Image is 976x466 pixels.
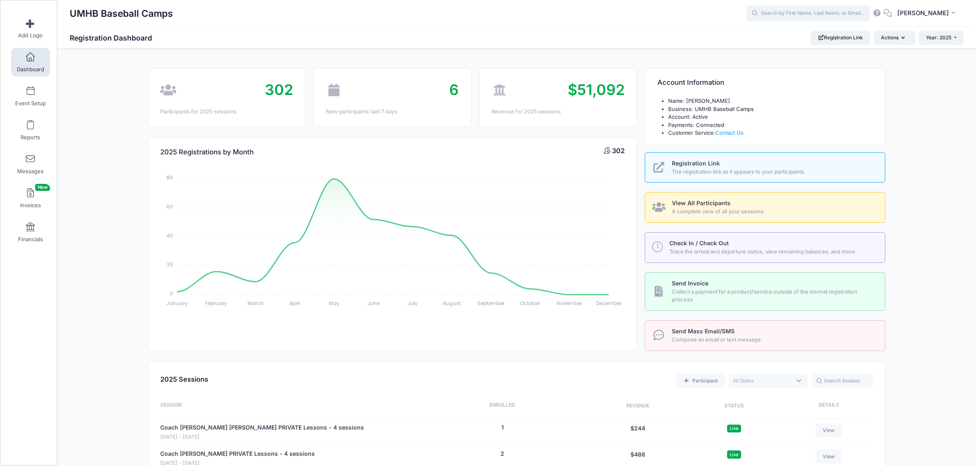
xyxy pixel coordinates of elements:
[596,299,622,306] tspan: December
[160,401,417,411] div: Session
[477,299,505,306] tspan: September
[265,81,293,99] span: 302
[874,31,915,45] button: Actions
[588,401,688,411] div: Revenue
[166,232,173,239] tspan: 40
[676,374,725,388] a: Add a new manual registration
[205,299,227,306] tspan: February
[17,66,44,73] span: Dashboard
[897,9,949,18] span: [PERSON_NAME]
[557,299,582,306] tspan: November
[166,299,188,306] tspan: January
[70,34,159,42] h1: Registration Dashboard
[443,299,461,306] tspan: August
[715,129,744,136] a: Contact Us
[160,140,254,164] h4: 2025 Registrations by Month
[11,184,50,213] a: InvoicesNew
[11,82,50,111] a: Event Setup
[18,32,43,39] span: Add Logo
[657,71,724,95] h4: Account Information
[160,375,208,383] span: 2025 Sessions
[11,150,50,179] a: Messages
[160,433,364,441] span: [DATE] - [DATE]
[329,299,339,306] tspan: May
[668,121,873,129] li: Payments: Connected
[160,450,315,458] a: Coach [PERSON_NAME] PRIVATE Lessons - 4 sessions
[645,152,885,183] a: Registration Link The registration link as it appears to your participants.
[11,48,50,77] a: Dashboard
[669,248,876,256] span: Track the arrival and departure status, view remaining balances, and more.
[449,81,459,99] span: 6
[645,320,885,351] a: Send Mass Email/SMS Compose an email or text message.
[645,272,885,311] a: Send Invoice Collect a payment for a product/service outside of the normal registration process
[672,280,708,287] span: Send Invoice
[160,423,364,432] a: Coach [PERSON_NAME] [PERSON_NAME] PRIVATE Lessons - 4 sessions
[20,202,41,209] span: Invoices
[491,108,624,116] div: Revenue for 2025 sessions
[417,401,588,411] div: Enrolled
[816,450,842,464] a: View
[520,299,540,306] tspan: October
[688,401,780,411] div: Status
[926,34,952,41] span: Year: 2025
[812,374,873,388] input: Search Session
[15,100,46,107] span: Event Setup
[18,236,43,243] span: Financials
[166,203,173,210] tspan: 60
[11,14,50,43] a: Add Logo
[645,192,885,223] a: View All Participants A complete view of all your sessions.
[919,31,964,45] button: Year: 2025
[668,113,873,121] li: Account: Active
[11,116,50,145] a: Reports
[612,147,625,155] span: 302
[20,134,40,141] span: Reports
[672,160,720,167] span: Registration Link
[588,423,688,441] div: $244
[568,81,625,99] span: $51,092
[816,423,842,437] a: View
[289,299,300,306] tspan: April
[70,4,173,23] h1: UMHB Baseball Camps
[17,168,43,175] span: Messages
[672,208,876,216] span: A complete view of all your sessions.
[167,261,173,268] tspan: 20
[501,450,504,458] button: 2
[407,299,418,306] tspan: July
[645,232,885,263] a: Check In / Check Out Track the arrival and departure status, view remaining balances, and more.
[669,240,729,247] span: Check In / Check Out
[326,108,459,116] div: New participants: last 7 days
[672,288,876,304] span: Collect a payment for a product/service outside of the normal registration process
[672,199,730,206] span: View All Participants
[672,328,735,335] span: Send Mass Email/SMS
[668,97,873,105] li: Name: [PERSON_NAME]
[166,174,173,181] tspan: 80
[747,5,870,22] input: Search by First Name, Last Name, or Email...
[367,299,379,306] tspan: June
[35,184,50,191] span: New
[892,4,964,23] button: [PERSON_NAME]
[727,450,741,458] span: Live
[780,401,873,411] div: Details
[727,425,741,432] span: Live
[501,423,504,432] button: 1
[668,105,873,113] li: Business: UMHB Baseball Camps
[672,168,876,176] span: The registration link as it appears to your participants.
[160,108,293,116] div: Participants for 2025 sessions
[811,31,870,45] a: Registration Link
[668,129,873,137] li: Customer Service:
[672,336,876,344] span: Compose an email or text message.
[733,377,792,385] textarea: Search
[170,290,173,297] tspan: 0
[11,218,50,247] a: Financials
[248,299,264,306] tspan: March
